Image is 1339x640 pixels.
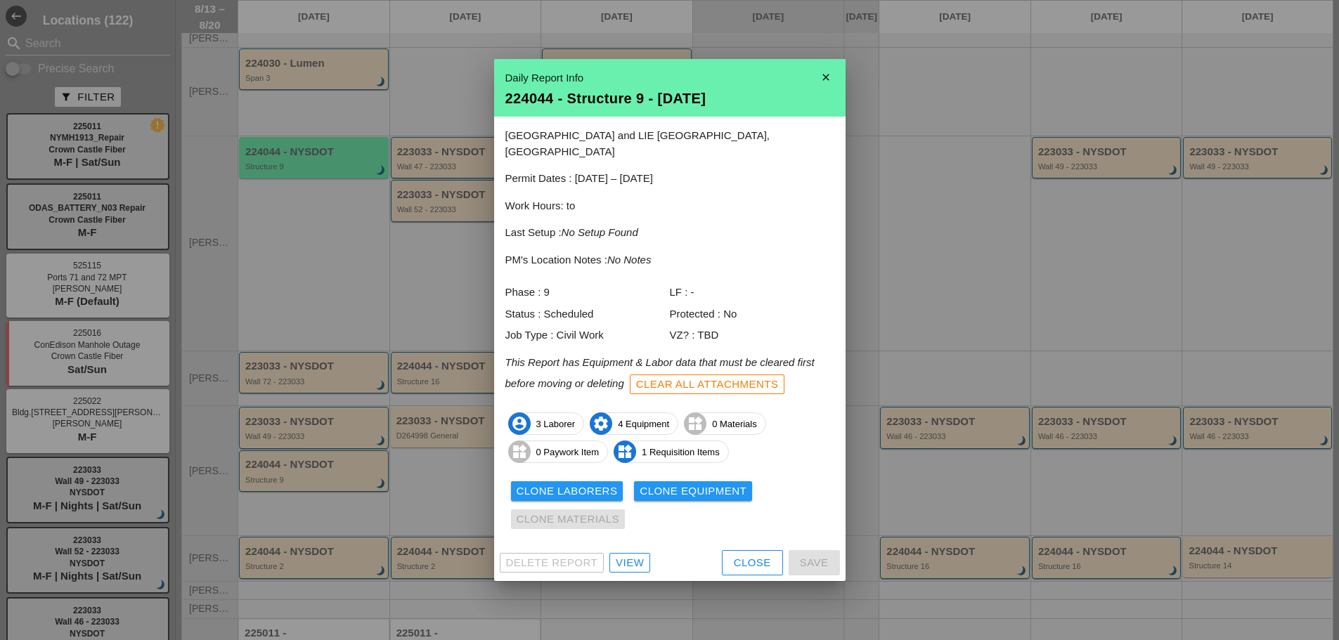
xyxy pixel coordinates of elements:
[505,356,815,389] i: This Report has Equipment & Labor data that must be cleared first before moving or deleting
[616,555,644,571] div: View
[670,327,834,344] div: VZ? : TBD
[509,440,608,463] span: 0 Paywork Item
[505,198,834,214] p: Work Hours: to
[614,440,728,463] span: 1 Requisition Items
[590,412,678,435] span: 4 Equipment
[685,412,765,435] span: 0 Materials
[609,553,650,573] a: View
[590,412,612,435] i: settings
[517,483,618,499] div: Clone Laborers
[684,412,706,435] i: widgets
[640,483,746,499] div: Clone Equipment
[812,63,840,91] i: close
[511,481,623,501] button: Clone Laborers
[634,481,752,501] button: Clone Equipment
[630,374,785,394] button: Clear All Attachments
[505,70,834,86] div: Daily Report Info
[614,440,636,463] i: widgets
[505,306,670,322] div: Status : Scheduled
[505,252,834,268] p: PM's Location Notes :
[505,171,834,187] p: Permit Dates : [DATE] – [DATE]
[508,440,531,463] i: widgets
[505,225,834,241] p: Last Setup :
[505,91,834,105] div: 224044 - Structure 9 - [DATE]
[670,285,834,301] div: LF : -
[505,285,670,301] div: Phase : 9
[734,555,771,571] div: Close
[607,254,652,266] i: No Notes
[505,327,670,344] div: Job Type : Civil Work
[509,412,584,435] span: 3 Laborer
[508,412,531,435] i: account_circle
[722,550,783,575] button: Close
[670,306,834,322] div: Protected : No
[505,128,834,159] p: [GEOGRAPHIC_DATA] and LIE [GEOGRAPHIC_DATA], [GEOGRAPHIC_DATA]
[636,377,779,393] div: Clear All Attachments
[562,226,638,238] i: No Setup Found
